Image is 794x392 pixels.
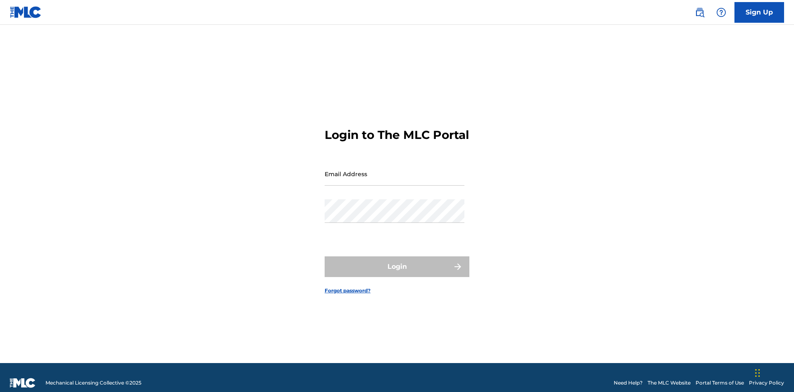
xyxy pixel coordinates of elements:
a: Forgot password? [325,287,371,294]
div: Drag [755,361,760,385]
div: Help [713,4,729,21]
a: Need Help? [614,379,643,387]
a: Portal Terms of Use [696,379,744,387]
h3: Login to The MLC Portal [325,128,469,142]
a: Public Search [691,4,708,21]
span: Mechanical Licensing Collective © 2025 [45,379,141,387]
img: search [695,7,705,17]
iframe: Chat Widget [753,352,794,392]
img: MLC Logo [10,6,42,18]
a: Privacy Policy [749,379,784,387]
a: Sign Up [734,2,784,23]
img: help [716,7,726,17]
a: The MLC Website [648,379,691,387]
img: logo [10,378,36,388]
